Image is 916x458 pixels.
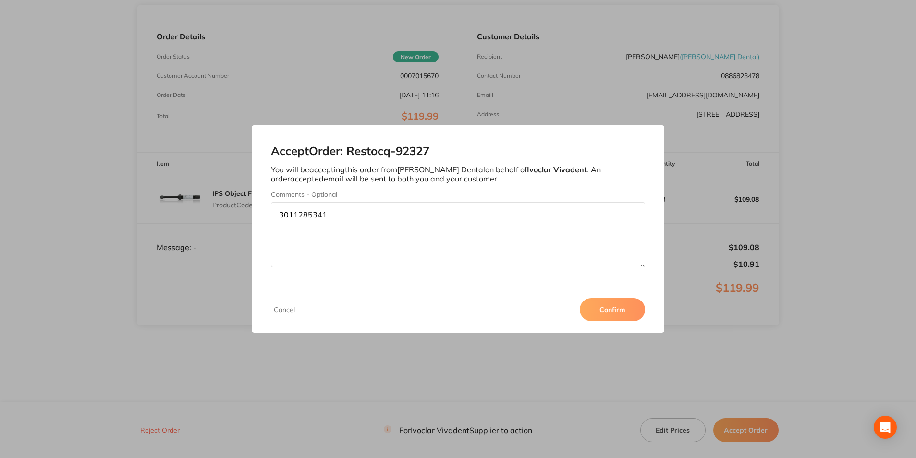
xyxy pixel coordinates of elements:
h2: Accept Order: Restocq- 92327 [271,145,645,158]
textarea: 3011285341 [271,202,645,267]
label: Comments - Optional [271,191,645,198]
button: Cancel [271,305,298,314]
div: Open Intercom Messenger [874,416,897,439]
b: Ivoclar Vivadent [527,165,587,174]
button: Confirm [580,298,645,321]
p: You will be accepting this order from [PERSON_NAME] Dental on behalf of . An order accepted email... [271,165,645,183]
